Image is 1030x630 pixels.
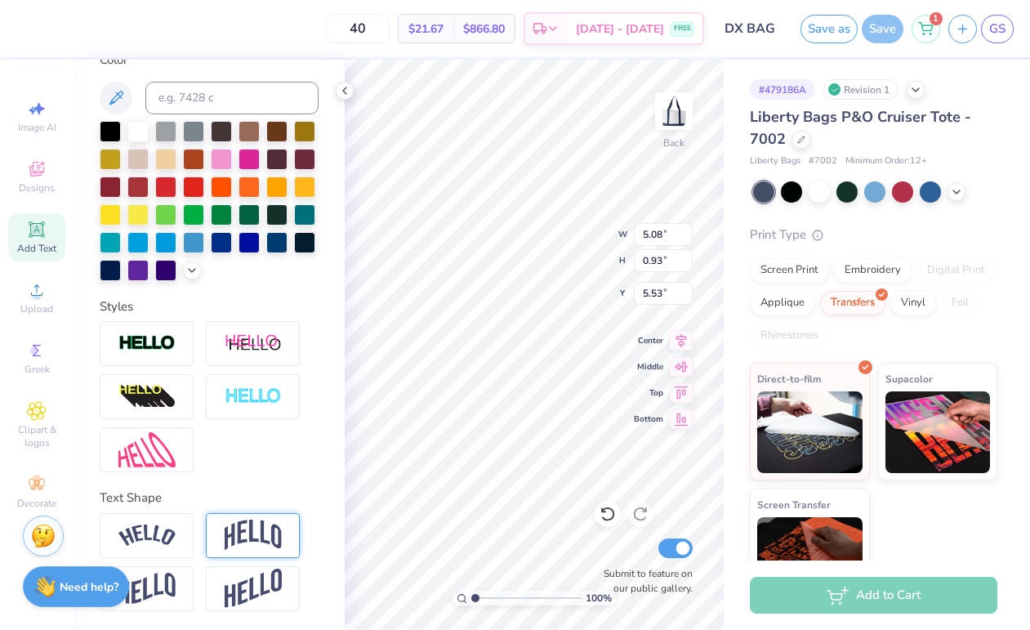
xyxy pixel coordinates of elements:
[712,12,792,45] input: Untitled Design
[118,573,176,605] img: Flag
[757,391,863,473] img: Direct-to-film
[100,489,319,507] div: Text Shape
[118,384,176,410] img: 3d Illusion
[17,497,56,510] span: Decorate
[586,591,612,605] span: 100 %
[100,297,319,316] div: Styles
[225,569,282,609] img: Rise
[757,370,822,387] span: Direct-to-film
[595,566,693,596] label: Submit to feature on our public gallery.
[25,363,50,376] span: Greek
[941,291,979,315] div: Foil
[750,226,997,244] div: Print Type
[750,154,800,168] span: Liberty Bags
[145,82,319,114] input: e.g. 7428 c
[225,520,282,551] img: Arch
[757,517,863,599] img: Screen Transfer
[674,23,691,34] span: FREE
[981,15,1014,43] a: GS
[750,79,815,100] div: # 479186A
[809,154,837,168] span: # 7002
[834,258,912,283] div: Embroidery
[17,242,56,255] span: Add Text
[885,391,991,473] img: Supacolor
[800,15,858,43] button: Save as
[60,579,118,595] strong: Need help?
[750,107,971,149] span: Liberty Bags P&O Cruiser Tote - 7002
[326,14,390,43] input: – –
[634,413,663,425] span: Bottom
[408,20,444,38] span: $21.67
[750,258,829,283] div: Screen Print
[845,154,927,168] span: Minimum Order: 12 +
[100,51,319,69] div: Color
[885,370,933,387] span: Supacolor
[118,432,176,467] img: Free Distort
[18,121,56,134] span: Image AI
[225,333,282,354] img: Shadow
[118,334,176,353] img: Stroke
[663,136,684,150] div: Back
[757,496,831,513] span: Screen Transfer
[989,20,1005,38] span: GS
[8,423,65,449] span: Clipart & logos
[930,12,943,25] span: 1
[118,525,176,547] img: Arc
[225,387,282,406] img: Negative Space
[658,95,690,127] img: Back
[20,302,53,315] span: Upload
[890,291,936,315] div: Vinyl
[916,258,996,283] div: Digital Print
[19,181,55,194] span: Designs
[820,291,885,315] div: Transfers
[634,387,663,399] span: Top
[634,335,663,346] span: Center
[750,324,829,348] div: Rhinestones
[634,361,663,373] span: Middle
[823,79,898,100] div: Revision 1
[576,20,664,38] span: [DATE] - [DATE]
[463,20,505,38] span: $866.80
[750,291,815,315] div: Applique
